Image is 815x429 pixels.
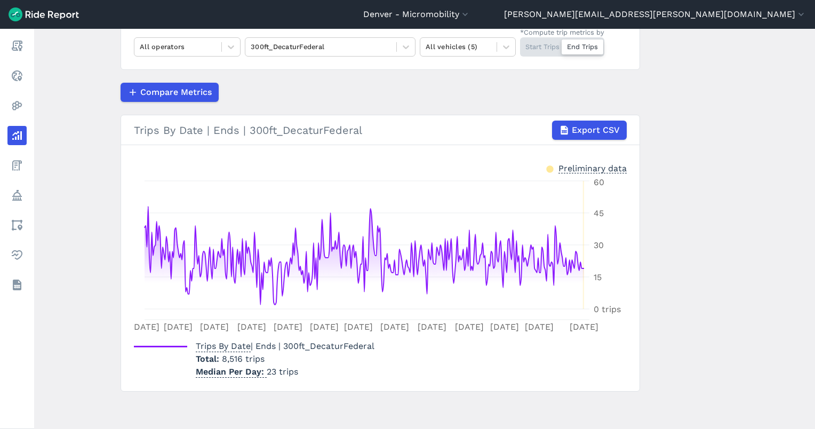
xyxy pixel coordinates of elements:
tspan: [DATE] [344,322,373,332]
tspan: [DATE] [455,322,484,332]
tspan: [DATE] [200,322,229,332]
tspan: [DATE] [380,322,409,332]
a: Datasets [7,275,27,295]
a: Policy [7,186,27,205]
a: Fees [7,156,27,175]
span: Trips By Date [196,338,251,352]
tspan: [DATE] [164,322,193,332]
span: Export CSV [572,124,620,137]
tspan: 30 [594,240,604,250]
button: Compare Metrics [121,83,219,102]
span: Median Per Day [196,363,267,378]
button: Denver - Micromobility [363,8,470,21]
a: Analyze [7,126,27,145]
tspan: 15 [594,272,602,282]
tspan: 45 [594,208,604,218]
tspan: 60 [594,177,604,187]
div: *Compute trip metrics by [520,27,604,37]
div: Preliminary data [558,162,627,173]
tspan: [DATE] [525,322,554,332]
span: 8,516 trips [222,354,265,364]
span: Compare Metrics [140,86,212,99]
p: 23 trips [196,366,374,378]
tspan: [DATE] [237,322,266,332]
tspan: [DATE] [131,322,159,332]
a: Report [7,36,27,55]
a: Areas [7,216,27,235]
a: Realtime [7,66,27,85]
a: Health [7,245,27,265]
tspan: 0 trips [594,304,621,314]
tspan: [DATE] [418,322,446,332]
span: Total [196,354,222,364]
div: Trips By Date | Ends | 300ft_DecaturFederal [134,121,627,140]
button: [PERSON_NAME][EMAIL_ADDRESS][PERSON_NAME][DOMAIN_NAME] [504,8,806,21]
img: Ride Report [9,7,79,21]
tspan: [DATE] [490,322,519,332]
button: Export CSV [552,121,627,140]
span: | Ends | 300ft_DecaturFederal [196,341,374,351]
tspan: [DATE] [310,322,339,332]
tspan: [DATE] [570,322,598,332]
a: Heatmaps [7,96,27,115]
tspan: [DATE] [274,322,302,332]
